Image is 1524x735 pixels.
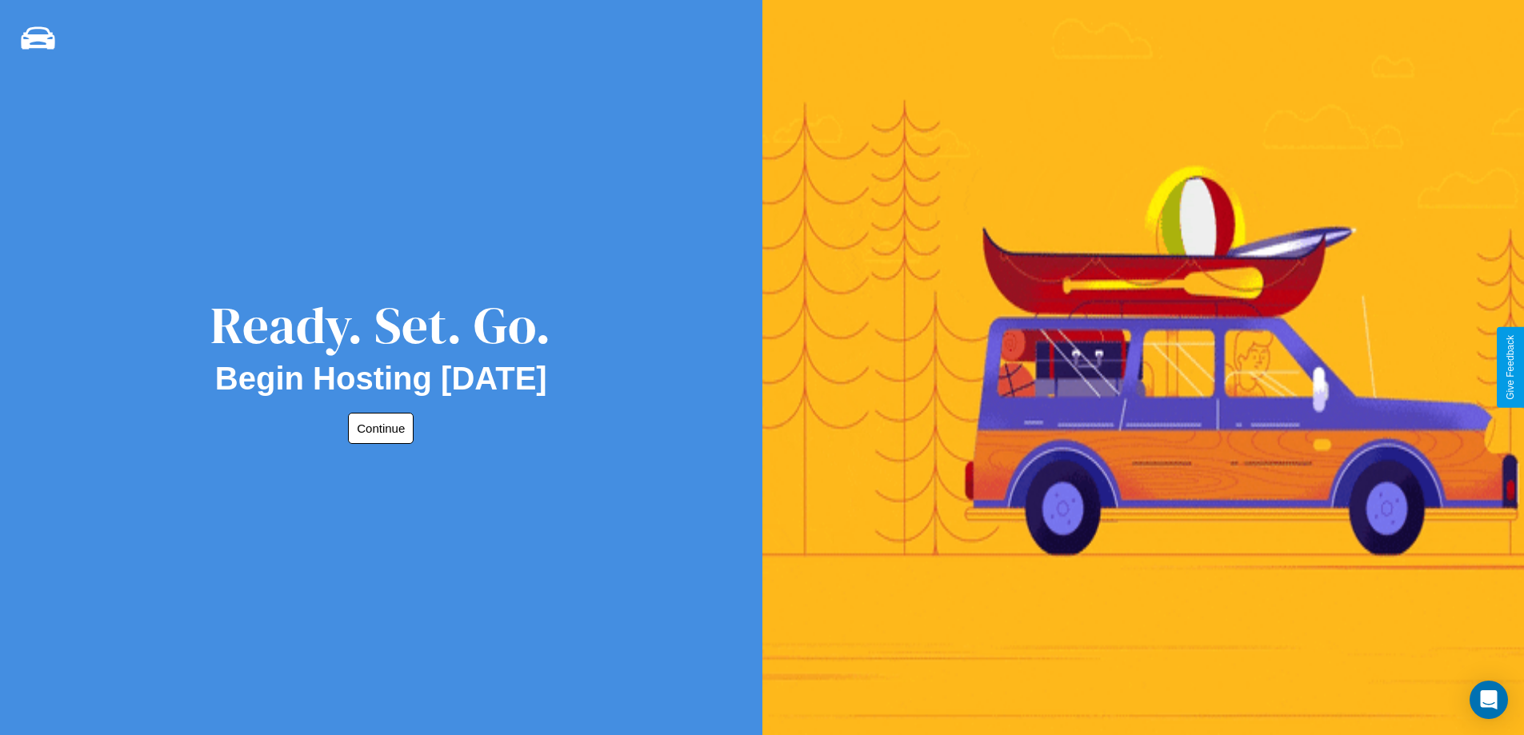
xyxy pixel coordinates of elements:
button: Continue [348,413,414,444]
div: Give Feedback [1505,335,1516,400]
h2: Begin Hosting [DATE] [215,361,547,397]
div: Ready. Set. Go. [210,290,551,361]
div: Open Intercom Messenger [1470,681,1508,719]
